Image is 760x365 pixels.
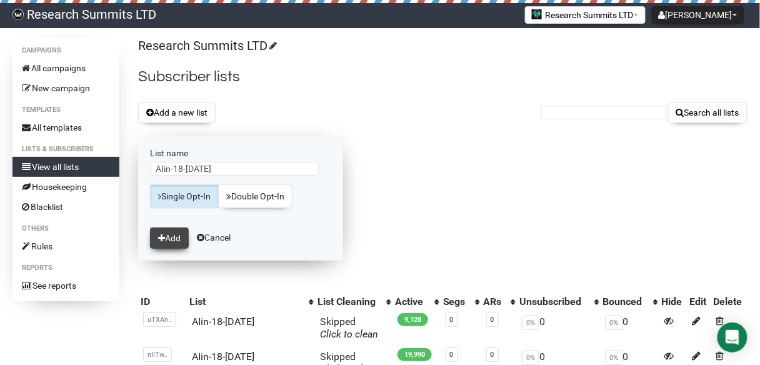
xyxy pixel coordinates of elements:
[443,296,469,308] div: Segs
[652,6,744,24] button: [PERSON_NAME]
[150,227,189,249] button: Add
[192,316,254,327] a: AIin-18-[DATE]
[138,102,216,123] button: Add a new list
[450,316,454,324] a: 0
[12,78,119,98] a: New campaign
[491,316,494,324] a: 0
[143,347,172,362] span: nIITw..
[187,293,315,311] th: List: No sort applied, activate to apply an ascending sort
[138,66,747,88] h2: Subscriber lists
[150,162,319,176] input: The name of your new list
[713,296,745,308] div: Delete
[143,312,176,327] span: uTXAn..
[711,293,747,311] th: Delete: No sort applied, sorting is disabled
[397,313,428,326] span: 9,128
[532,9,542,19] img: 2.jpg
[689,296,708,308] div: Edit
[484,296,504,308] div: ARs
[141,296,184,308] div: ID
[491,351,494,359] a: 0
[481,293,517,311] th: ARs: No sort applied, activate to apply an ascending sort
[441,293,481,311] th: Segs: No sort applied, activate to apply an ascending sort
[687,293,711,311] th: Edit: No sort applied, sorting is disabled
[192,351,254,362] a: AIin-18-[DATE]
[317,296,380,308] div: List Cleaning
[150,184,219,208] a: Single Opt-In
[12,142,119,157] li: Lists & subscribers
[12,117,119,137] a: All templates
[606,316,623,330] span: 0%
[606,351,623,365] span: 0%
[12,261,119,276] li: Reports
[320,328,378,340] a: Click to clean
[12,236,119,256] a: Rules
[12,43,119,58] li: Campaigns
[189,296,302,308] div: List
[717,322,747,352] div: Open Intercom Messenger
[315,293,392,311] th: List Cleaning: No sort applied, activate to apply an ascending sort
[320,316,378,340] span: Skipped
[517,293,600,311] th: Unsubscribed: No sort applied, activate to apply an ascending sort
[138,38,275,53] a: Research Summits LTD
[668,102,747,123] button: Search all lists
[525,6,646,24] button: Research Summits LTD
[450,351,454,359] a: 0
[12,197,119,217] a: Blacklist
[138,293,187,311] th: ID: No sort applied, sorting is disabled
[662,296,684,308] div: Hide
[517,311,600,346] td: 0
[12,102,119,117] li: Templates
[218,184,292,208] a: Double Opt-In
[522,316,539,330] span: 0%
[12,221,119,236] li: Others
[522,351,539,365] span: 0%
[659,293,687,311] th: Hide: No sort applied, sorting is disabled
[12,58,119,78] a: All campaigns
[395,296,428,308] div: Active
[150,147,331,159] label: List name
[197,232,231,242] a: Cancel
[12,157,119,177] a: View all lists
[12,276,119,296] a: See reports
[12,177,119,197] a: Housekeeping
[397,348,432,361] span: 19,990
[392,293,441,311] th: Active: No sort applied, activate to apply an ascending sort
[601,293,659,311] th: Bounced: No sort applied, activate to apply an ascending sort
[12,9,24,20] img: bccbfd5974049ef095ce3c15df0eef5a
[519,296,587,308] div: Unsubscribed
[603,296,647,308] div: Bounced
[601,311,659,346] td: 0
